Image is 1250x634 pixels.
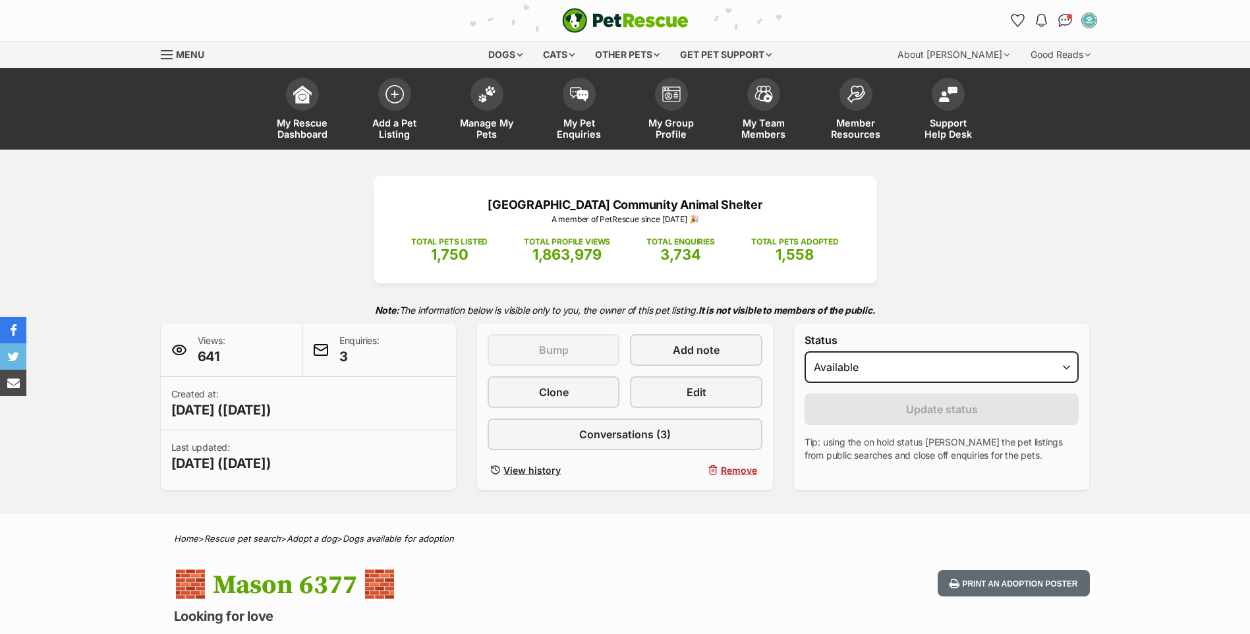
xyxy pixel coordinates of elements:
span: 1,558 [776,246,814,263]
img: dashboard-icon-eb2f2d2d3e046f16d808141f083e7271f6b2e854fb5c12c21221c1fb7104beca.svg [293,85,312,103]
img: pet-enquiries-icon-7e3ad2cf08bfb03b45e93fb7055b45f3efa6380592205ae92323e6603595dc1f.svg [570,87,588,101]
p: Looking for love [174,607,731,625]
p: Enquiries: [339,334,380,366]
p: Views: [198,334,225,366]
p: TOTAL PETS LISTED [411,236,488,248]
span: 1,863,979 [532,246,602,263]
a: Manage My Pets [441,71,533,150]
img: member-resources-icon-8e73f808a243e03378d46382f2149f9095a855e16c252ad45f914b54edf8863c.svg [847,85,865,103]
span: Conversations (3) [579,426,671,442]
span: [DATE] ([DATE]) [171,454,271,473]
div: About [PERSON_NAME] [888,42,1019,68]
span: Support Help Desk [919,117,978,140]
a: Rescue pet search [204,533,281,544]
span: My Pet Enquiries [550,117,609,140]
span: Add a Pet Listing [365,117,424,140]
ul: Account quick links [1008,10,1100,31]
a: My Team Members [718,71,810,150]
button: Remove [630,461,762,480]
div: Dogs [479,42,532,68]
a: Clone [488,376,619,408]
img: add-pet-listing-icon-0afa8454b4691262ce3f59096e99ab1cd57d4a30225e0717b998d2c9b9846f56.svg [385,85,404,103]
span: Add note [673,342,720,358]
a: Add a Pet Listing [349,71,441,150]
p: TOTAL PETS ADOPTED [751,236,839,248]
button: Update status [805,393,1079,425]
div: Cats [534,42,584,68]
div: Other pets [586,42,669,68]
label: Status [805,334,1079,346]
span: My Team Members [734,117,793,140]
span: View history [503,463,561,477]
a: Favourites [1008,10,1029,31]
img: help-desk-icon-fdf02630f3aa405de69fd3d07c3f3aa587a6932b1a1747fa1d2bba05be0121f9.svg [939,86,957,102]
p: Created at: [171,388,271,419]
p: [GEOGRAPHIC_DATA] Community Animal Shelter [393,196,857,214]
span: 3,734 [660,246,701,263]
img: manage-my-pets-icon-02211641906a0b7f246fdf0571729dbe1e7629f14944591b6c1af311fb30b64b.svg [478,86,496,103]
a: Member Resources [810,71,902,150]
p: The information below is visible only to you, the owner of this pet listing. [161,297,1090,324]
span: Edit [687,384,706,400]
span: Update status [906,401,978,417]
p: Tip: using the on hold status [PERSON_NAME] the pet listings from public searches and close off e... [805,436,1079,462]
p: A member of PetRescue since [DATE] 🎉 [393,214,857,225]
a: Conversations [1055,10,1076,31]
h1: 🧱 Mason 6377 🧱 [174,570,731,600]
button: Bump [488,334,619,366]
img: logo-e224e6f780fb5917bec1dbf3a21bbac754714ae5b6737aabdf751b685950b380.svg [562,8,689,33]
span: Member Resources [826,117,886,140]
a: View history [488,461,619,480]
span: My Rescue Dashboard [273,117,332,140]
a: Add note [630,334,762,366]
img: group-profile-icon-3fa3cf56718a62981997c0bc7e787c4b2cf8bcc04b72c1350f741eb67cf2f40e.svg [662,86,681,102]
a: My Rescue Dashboard [256,71,349,150]
a: My Group Profile [625,71,718,150]
a: Support Help Desk [902,71,994,150]
span: Bump [539,342,569,358]
span: Menu [176,49,204,60]
button: My account [1079,10,1100,31]
span: Manage My Pets [457,117,517,140]
a: Home [174,533,198,544]
img: SHELTER STAFF profile pic [1083,14,1096,27]
a: PetRescue [562,8,689,33]
a: Menu [161,42,213,65]
p: TOTAL PROFILE VIEWS [524,236,610,248]
a: Adopt a dog [287,533,337,544]
span: 641 [198,347,225,366]
a: Dogs available for adoption [343,533,454,544]
a: My Pet Enquiries [533,71,625,150]
span: 3 [339,347,380,366]
img: chat-41dd97257d64d25036548639549fe6c8038ab92f7586957e7f3b1b290dea8141.svg [1058,14,1072,27]
span: My Group Profile [642,117,701,140]
a: Conversations (3) [488,418,762,450]
img: team-members-icon-5396bd8760b3fe7c0b43da4ab00e1e3bb1a5d9ba89233759b79545d2d3fc5d0d.svg [754,86,773,103]
span: [DATE] ([DATE]) [171,401,271,419]
p: Last updated: [171,441,271,473]
strong: Note: [375,304,399,316]
div: Get pet support [671,42,781,68]
a: Edit [630,376,762,408]
button: Notifications [1031,10,1052,31]
p: TOTAL ENQUIRIES [646,236,714,248]
button: Print an adoption poster [938,570,1089,597]
span: 1,750 [431,246,469,263]
div: Good Reads [1021,42,1100,68]
span: Remove [721,463,757,477]
span: Clone [539,384,569,400]
div: > > > [141,534,1110,544]
img: notifications-46538b983faf8c2785f20acdc204bb7945ddae34d4c08c2a6579f10ce5e182be.svg [1036,14,1046,27]
strong: It is not visible to members of the public. [698,304,876,316]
